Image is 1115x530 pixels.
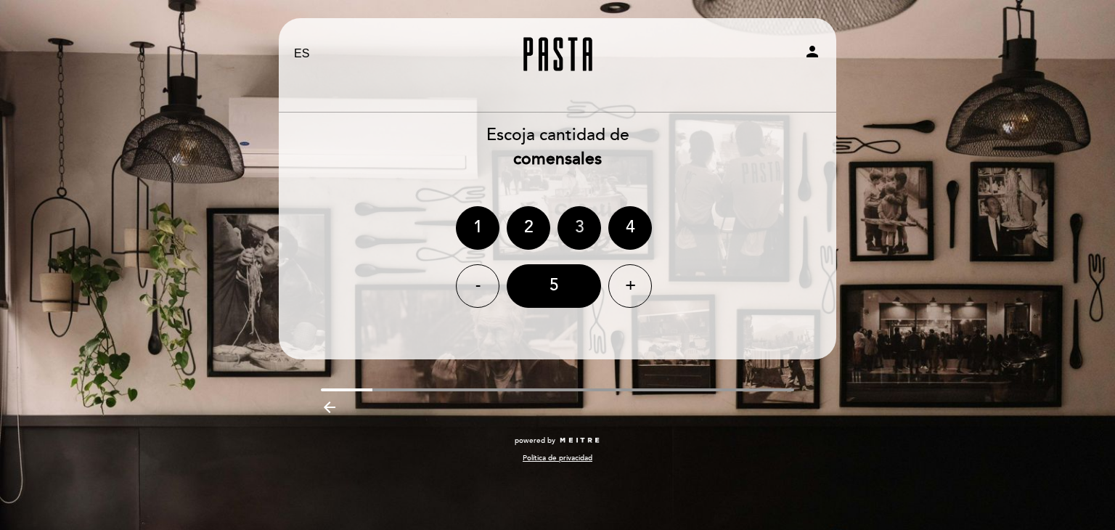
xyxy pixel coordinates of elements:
div: 2 [507,206,550,250]
div: + [608,264,652,308]
div: - [456,264,499,308]
img: MEITRE [559,437,600,444]
b: comensales [513,149,602,169]
button: person [804,43,821,65]
div: 1 [456,206,499,250]
a: Pasta [467,34,648,74]
div: 5 [507,264,601,308]
i: arrow_backward [321,399,338,416]
div: 3 [557,206,601,250]
div: Escoja cantidad de [278,123,837,171]
i: person [804,43,821,60]
div: 4 [608,206,652,250]
a: powered by [515,436,600,446]
span: powered by [515,436,555,446]
a: Política de privacidad [523,453,592,463]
